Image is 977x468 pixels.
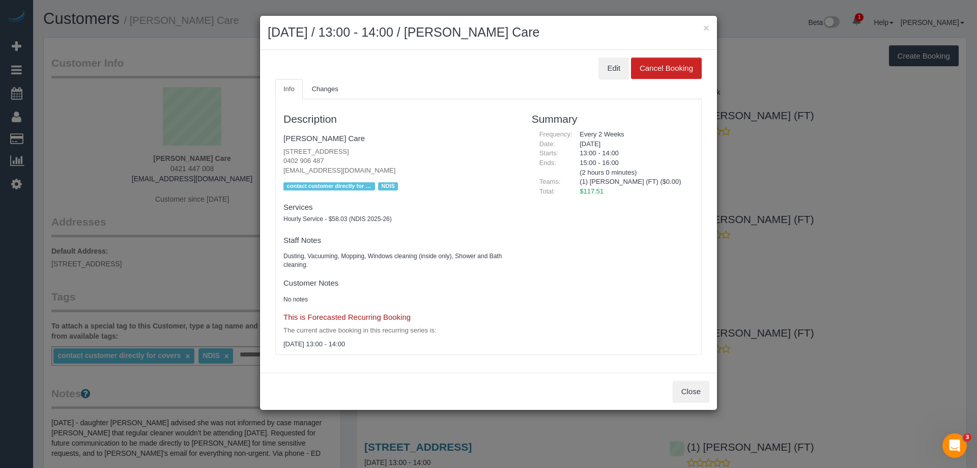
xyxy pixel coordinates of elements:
[572,130,694,140] div: Every 2 Weeks
[283,340,345,348] span: [DATE] 13:00 - 14:00
[283,313,516,322] h4: This is Forecasted Recurring Booking
[283,216,516,223] h5: Hourly Service - $58.03 (NDIS 2025-26)
[283,279,516,288] h4: Customer Notes
[539,130,572,138] span: Frequency:
[283,203,516,212] h4: Services
[304,79,347,100] a: Changes
[283,326,516,336] p: The current active booking in this recurring series is:
[539,149,559,157] span: Starts:
[598,58,629,79] button: Edit
[572,158,694,177] div: 15:00 - 16:00 (2 hours 0 minutes)
[378,182,398,190] span: NDIS
[283,182,375,190] span: contact customer directly for covers
[283,147,516,176] p: [STREET_ADDRESS] 0402 906 487 [EMAIL_ADDRESS][DOMAIN_NAME]
[539,178,561,185] span: Teams:
[283,113,516,125] h3: Description
[283,134,365,143] a: [PERSON_NAME] Care
[942,433,967,458] iframe: Intercom live chat
[283,295,516,304] pre: No notes
[283,236,516,245] h4: Staff Notes
[673,381,709,402] button: Close
[572,149,694,158] div: 13:00 - 14:00
[580,187,604,195] span: $117.51
[631,58,702,79] button: Cancel Booking
[283,85,295,93] span: Info
[963,433,971,442] span: 3
[572,140,694,149] div: [DATE]
[539,140,555,148] span: Date:
[275,79,303,100] a: Info
[539,187,555,195] span: Total:
[539,159,556,167] span: Ends:
[703,22,709,33] button: ×
[532,113,694,125] h3: Summary
[580,177,686,187] li: (1) [PERSON_NAME] (FT) ($0.00)
[283,252,516,269] pre: Dusting, Vacuuming, Mopping, Windows cleaning (inside only), Shower and Bath cleaning.
[268,23,709,42] h2: [DATE] / 13:00 - 14:00 / [PERSON_NAME] Care
[312,85,338,93] span: Changes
